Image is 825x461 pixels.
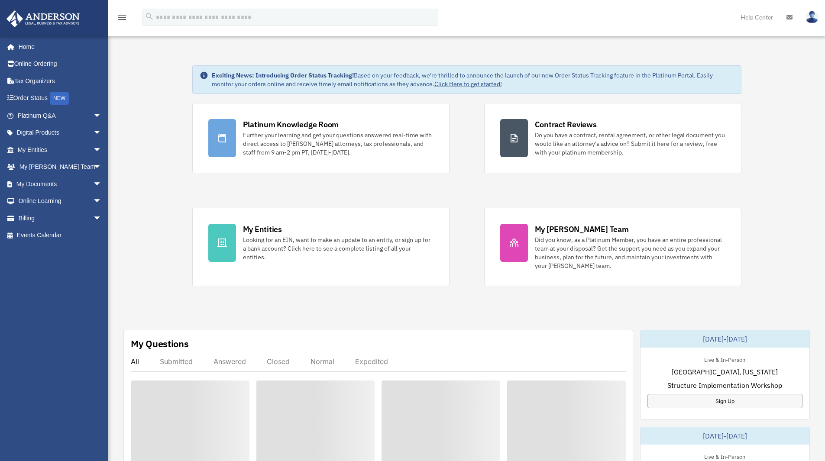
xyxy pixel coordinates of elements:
[6,38,110,55] a: Home
[535,224,629,235] div: My [PERSON_NAME] Team
[145,12,154,21] i: search
[192,103,450,173] a: Platinum Knowledge Room Further your learning and get your questions answered real-time with dire...
[93,158,110,176] span: arrow_drop_down
[6,90,115,107] a: Order StatusNEW
[212,71,734,88] div: Based on your feedback, we're thrilled to announce the launch of our new Order Status Tracking fe...
[93,210,110,227] span: arrow_drop_down
[93,175,110,193] span: arrow_drop_down
[6,158,115,176] a: My [PERSON_NAME] Teamarrow_drop_down
[131,357,139,366] div: All
[647,394,802,408] a: Sign Up
[160,357,193,366] div: Submitted
[667,380,782,390] span: Structure Implementation Workshop
[641,330,809,348] div: [DATE]-[DATE]
[434,80,502,88] a: Click Here to get started!
[212,71,354,79] strong: Exciting News: Introducing Order Status Tracking!
[93,141,110,159] span: arrow_drop_down
[6,124,115,142] a: Digital Productsarrow_drop_down
[243,235,434,261] div: Looking for an EIN, want to make an update to an entity, or sign up for a bank account? Click her...
[192,208,450,286] a: My Entities Looking for an EIN, want to make an update to an entity, or sign up for a bank accoun...
[697,451,752,461] div: Live & In-Person
[641,427,809,445] div: [DATE]-[DATE]
[267,357,290,366] div: Closed
[93,193,110,210] span: arrow_drop_down
[484,103,741,173] a: Contract Reviews Do you have a contract, rental agreement, or other legal document you would like...
[6,210,115,227] a: Billingarrow_drop_down
[93,107,110,125] span: arrow_drop_down
[6,141,115,158] a: My Entitiesarrow_drop_down
[355,357,388,366] div: Expedited
[6,55,115,73] a: Online Ordering
[6,72,115,90] a: Tax Organizers
[214,357,246,366] div: Answered
[6,175,115,193] a: My Documentsarrow_drop_down
[535,119,597,130] div: Contract Reviews
[535,131,725,157] div: Do you have a contract, rental agreement, or other legal document you would like an attorney's ad...
[243,224,282,235] div: My Entities
[6,107,115,124] a: Platinum Q&Aarrow_drop_down
[806,11,819,23] img: User Pic
[6,193,115,210] a: Online Learningarrow_drop_down
[311,357,334,366] div: Normal
[6,227,115,244] a: Events Calendar
[484,208,741,286] a: My [PERSON_NAME] Team Did you know, as a Platinum Member, you have an entire professional team at...
[50,92,69,105] div: NEW
[131,337,189,350] div: My Questions
[697,355,752,364] div: Live & In-Person
[93,124,110,142] span: arrow_drop_down
[243,119,339,130] div: Platinum Knowledge Room
[243,131,434,157] div: Further your learning and get your questions answered real-time with direct access to [PERSON_NAM...
[117,12,127,23] i: menu
[117,15,127,23] a: menu
[4,10,82,27] img: Anderson Advisors Platinum Portal
[672,367,778,377] span: [GEOGRAPHIC_DATA], [US_STATE]
[535,235,725,270] div: Did you know, as a Platinum Member, you have an entire professional team at your disposal? Get th...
